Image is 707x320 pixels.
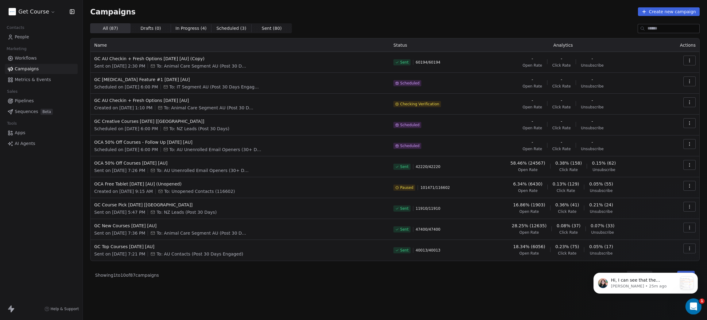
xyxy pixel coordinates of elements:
span: Open Rate [518,188,538,193]
p: Active in the last 15m [30,8,74,14]
a: Metrics & Events [5,75,78,85]
span: Click Rate [552,126,571,131]
span: 11910 / 11910 [416,206,441,211]
span: - [592,97,593,103]
span: Sent on [DATE] 7:26 PM [94,167,145,174]
h1: [PERSON_NAME] [30,3,70,8]
a: AI Agents [5,139,78,149]
span: To: NZ Leads (Post 30 Days) [169,126,230,132]
span: - [561,118,562,124]
div: Fin says… [5,6,118,58]
span: Open Rate [523,63,542,68]
span: 47400 / 47400 [416,227,441,232]
span: Sent ( 80 ) [262,25,282,32]
span: Click Rate [552,63,571,68]
span: Unsubscribe [593,167,615,172]
span: Sent [400,164,408,169]
span: In Progress ( 4 ) [176,25,207,32]
span: OCA 50% Off Courses - Follow Up [DATE] [AU] [94,139,386,145]
div: Is there a way to just stop this? I can't delete right nowI just don't want to send the email any... [22,57,118,92]
span: Contacts [4,23,27,32]
span: Click Rate [558,209,576,214]
div: Mrinal says… [5,111,118,219]
button: Create new campaign [638,7,700,16]
span: 0.15% (62) [592,160,616,166]
span: 18.34% (6056) [513,244,545,250]
span: To: Animal Care Segment AU (Post 30 Days Engaged) + 2 more [156,230,249,236]
span: - [531,76,533,83]
b: [PERSON_NAME] [26,99,61,103]
span: Sent on [DATE] 2:30 PM [94,63,145,69]
span: - [592,56,593,62]
textarea: Message… [5,188,118,199]
span: Sent on [DATE] 7:21 PM [94,251,145,257]
span: GC [MEDICAL_DATA] Feature #1 [DATE] [AU] [94,76,386,83]
b: 1 day [15,43,28,48]
span: 0.07% (33) [591,223,615,229]
a: Help & Support [44,306,79,311]
span: Unsubscribe [581,146,604,151]
span: GC Top Courses [DATE] [AU] [94,244,386,250]
a: Workflows [5,53,78,63]
span: 0.38% (158) [555,160,582,166]
span: Pipelines [15,98,34,104]
span: Unsubscribe [590,251,612,256]
span: Metrics & Events [15,76,51,83]
iframe: Intercom live chat [686,299,702,315]
span: Open Rate [523,146,542,151]
div: I just don't want to send the email anymore [27,76,113,88]
span: Showing 1 to 10 of 87 campaigns [95,272,159,278]
span: Created on [DATE] 9:15 AM [94,188,153,194]
span: Sent [400,227,408,232]
span: Scheduled on [DATE] 6:00 PM [94,146,158,153]
span: To: Animal Care Segment AU (Post 30 Days Engaged) + 6 more [156,63,249,69]
span: 0.05% (55) [589,181,613,187]
span: OCA 50% Off Courses [DATE] [AU] [94,160,386,166]
span: Unsubscribe [581,63,604,68]
span: Sent on [DATE] 5:47 PM [94,209,145,215]
span: Help & Support [51,306,79,311]
span: GC New Courses [DATE] [AU] [94,223,386,229]
span: Unsubscribe [581,126,604,131]
div: I can see that the campaign " " has been successfully sent. [10,124,96,148]
span: Scheduled ( 3 ) [216,25,246,32]
span: OCA Free Tablet [DATE] [AU] (Unopened) [94,181,386,187]
span: Paused [400,185,413,190]
span: To: Unopened Contacts (116602) [164,188,235,194]
b: [PERSON_NAME][EMAIL_ADDRESS][DOMAIN_NAME] [10,22,94,33]
span: Sales [4,87,20,96]
span: Click Rate [559,167,578,172]
a: SequencesBeta [5,107,78,117]
span: Scheduled on [DATE] 6:00 PM [94,126,158,132]
span: 28.25% (12635) [512,223,547,229]
span: Sent on [DATE] 7:36 PM [94,230,145,236]
span: Unsubscribe [590,188,612,193]
span: Sent [400,248,408,253]
span: AI Agents [15,140,35,147]
span: - [531,118,533,124]
button: Send a message… [105,199,115,209]
span: Click Rate [552,146,571,151]
span: - [561,97,562,103]
span: To: Animal Care Segment AU (Post 30 Days Engaged) + 6 more [164,105,256,111]
span: 6.34% (6430) [513,181,542,187]
span: Created on [DATE] 1:10 PM [94,105,153,111]
button: Get Course [7,6,57,17]
img: gc-on-white.png [9,8,16,15]
span: 1 [699,299,705,304]
span: GC AU Checkin + Fresh Options [DATE] [AU] [94,97,386,103]
span: Workflows [15,55,37,61]
span: Click Rate [559,230,578,235]
span: Click Rate [552,105,571,110]
span: Tools [4,119,19,128]
div: Mrinal says… [5,97,118,111]
div: You’ll get replies here and in your email: ✉️ [10,10,96,34]
span: 0.21% (24) [589,202,613,208]
span: 0.05% (17) [589,244,613,250]
span: 16.86% (1903) [513,202,545,208]
span: 0.08% (37) [557,223,581,229]
span: To: AU Contacts (Post 30 Days Engaged) [156,251,243,257]
span: Open Rate [523,105,542,110]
